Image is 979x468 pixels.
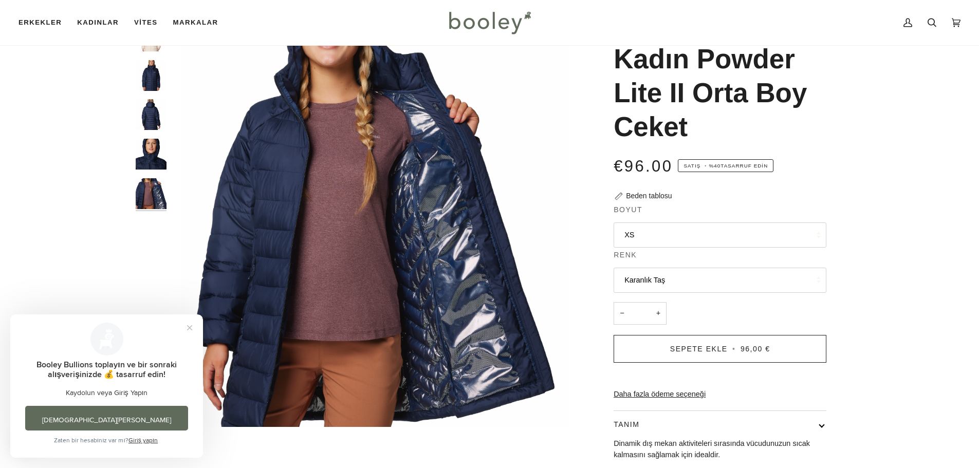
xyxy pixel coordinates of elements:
font: Markalar [173,18,218,26]
font: tasarruf edin [721,163,768,169]
font: Boyut [614,205,642,214]
font: %40 [709,163,721,169]
font: €96.00 [614,157,673,175]
button: Karanlık Taş [614,268,826,293]
button: − [614,302,630,325]
font: Vites [134,18,157,26]
button: + [650,302,667,325]
img: Columbia Kadın Powder Lite II Orta Boy Ceket Üniversite Lacivert - Booley Galway [136,60,167,91]
img: Columbia Kadın Powder Lite II Orta Boy Ceket Üniversite Lacivert - Booley Galway [136,139,167,170]
font: • [705,163,707,169]
img: Columbia Kadın Powder Lite II Orta Boy Ceket Üniversite Lacivert - Booley Galway [136,178,167,209]
font: XS [624,231,634,239]
font: Karanlık Taş [624,276,665,284]
font: − [620,309,624,317]
button: Sepete Ekle • 96,00 € [614,335,826,363]
input: Miktar [614,302,667,325]
font: Dinamik dış mekan aktiviteleri sırasında vücudunuzun sıcak kalmasını sağlamak için idealdir. [614,439,810,459]
font: Daha fazla ödeme seçeneği [614,390,706,398]
font: Erkekler [19,18,62,26]
font: Sepete Ekle [670,345,728,353]
font: Kadınlar [77,18,119,26]
font: Satış [684,163,700,169]
font: Renk [614,251,637,259]
font: 96,00 € [741,345,770,353]
button: XS [614,222,826,248]
font: • [732,345,735,353]
font: Kadın Powder Lite II Orta Boy Ceket [614,44,807,142]
font: Tanım [614,420,639,428]
iframe: Teklifler ve eylemler içeren sadakat programı açılır penceresi [10,314,203,458]
img: Columbia Kadın Powder Lite II Orta Boy Ceket Üniversite Lacivert - Booley Galway [136,99,167,130]
button: Tanım [614,411,826,438]
font: + [656,309,660,317]
img: Columbia Kadın Powder Lite II Orta Boy Ceket Üniversite Lacivert - Booley Galway [172,21,578,427]
img: Booley [445,8,534,38]
font: Beden tablosu [626,192,672,200]
a: Daha fazla ödeme seçeneği [614,389,826,400]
